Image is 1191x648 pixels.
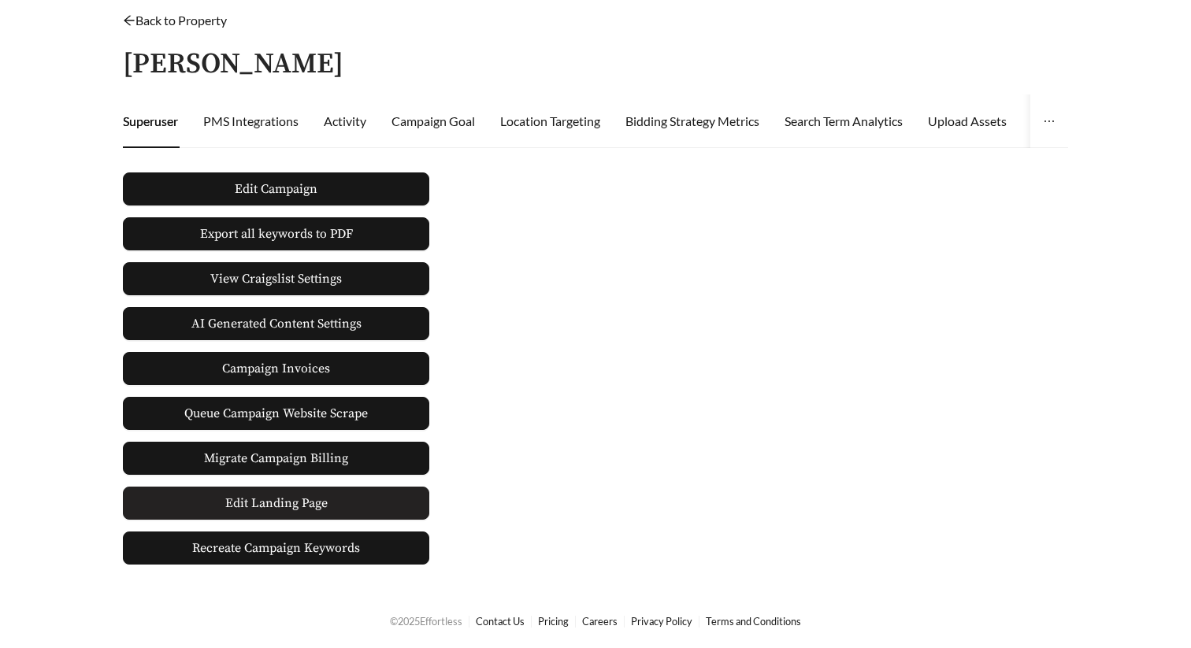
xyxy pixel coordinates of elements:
div: Upload Assets [928,112,1007,131]
button: Migrate Campaign Billing [123,442,429,475]
button: Recreate Campaign Keywords [123,531,429,565]
div: Campaign Goal [391,112,475,131]
div: Superuser [123,112,178,131]
div: Activity [324,112,366,131]
a: Pricing [538,615,569,628]
h3: [PERSON_NAME] [123,49,343,80]
a: Privacy Policy [631,615,692,628]
a: Contact Us [476,615,525,628]
a: Campaign Invoices [123,352,429,385]
div: Location Targeting [500,112,600,131]
span: Export all keywords to PDF [200,224,353,243]
a: Terms and Conditions [706,615,801,628]
span: Recreate Campaign Keywords [192,539,360,557]
div: Search Term Analytics [785,112,903,131]
span: arrow-left [123,14,135,27]
button: Edit Campaign [123,172,429,206]
span: Edit Campaign [235,180,317,198]
span: Campaign Invoices [222,353,330,384]
span: Edit Landing Page [225,487,328,519]
a: arrow-leftBack to Property [123,13,227,28]
span: ellipsis [1043,115,1056,128]
div: Bidding Strategy Metrics [625,112,759,131]
button: ellipsis [1030,94,1068,148]
button: Export all keywords to PDF [123,217,429,250]
span: © 2025 Effortless [390,615,462,628]
span: Migrate Campaign Billing [204,449,348,468]
button: View Craigslist Settings [123,262,429,295]
button: Queue Campaign Website Scrape [123,397,429,430]
button: AI Generated Content Settings [123,307,429,340]
a: Careers [582,615,618,628]
span: AI Generated Content Settings [191,314,362,333]
span: View Craigslist Settings [210,269,342,288]
span: Queue Campaign Website Scrape [184,404,368,423]
div: PMS Integrations [203,112,299,131]
a: Edit Landing Page [123,487,429,520]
